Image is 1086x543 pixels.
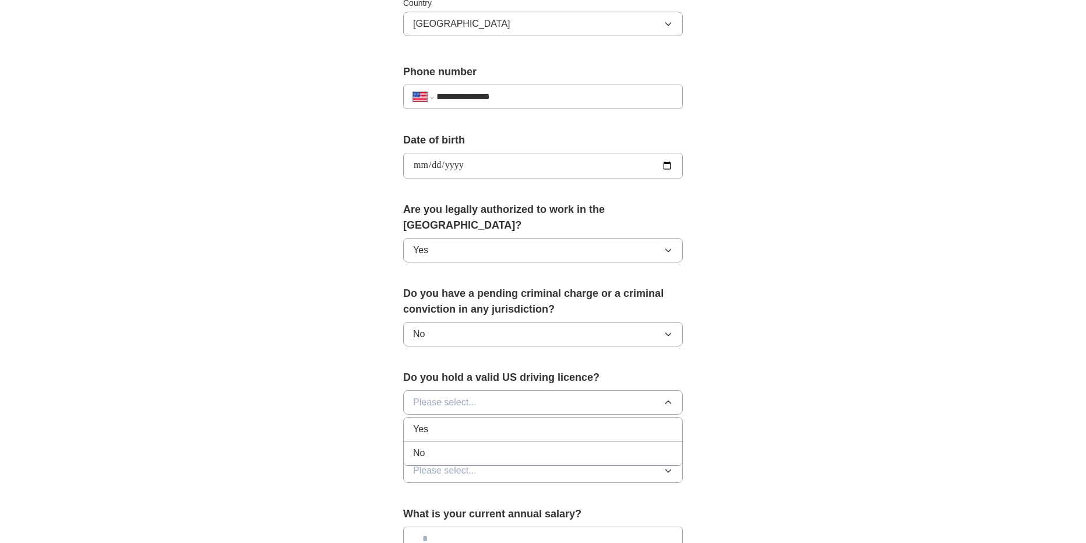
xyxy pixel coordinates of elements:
label: Date of birth [403,132,683,148]
span: [GEOGRAPHIC_DATA] [413,17,510,31]
button: Please select... [403,390,683,415]
label: What is your current annual salary? [403,506,683,522]
label: Do you have a pending criminal charge or a criminal conviction in any jurisdiction? [403,286,683,317]
button: [GEOGRAPHIC_DATA] [403,12,683,36]
span: No [413,327,425,341]
label: Are you legally authorized to work in the [GEOGRAPHIC_DATA]? [403,202,683,233]
button: Yes [403,238,683,262]
label: Do you hold a valid US driving licence? [403,370,683,386]
span: Yes [413,422,428,436]
span: Please select... [413,395,477,409]
label: Phone number [403,64,683,80]
button: Please select... [403,458,683,483]
button: No [403,322,683,346]
span: No [413,446,425,460]
span: Yes [413,243,428,257]
span: Please select... [413,464,477,478]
